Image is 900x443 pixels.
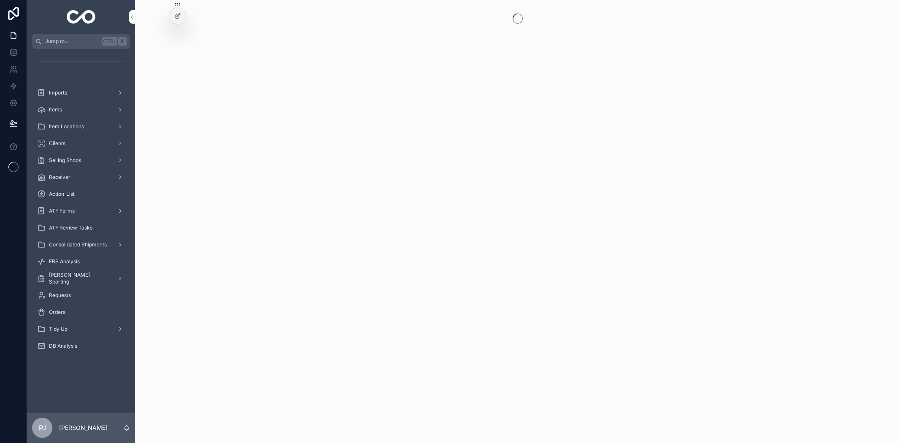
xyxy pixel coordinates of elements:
[32,254,130,269] a: FBS Analysis
[32,102,130,117] a: Items
[32,338,130,354] a: DB Analysis
[32,85,130,100] a: Imports
[49,326,68,332] span: Tidy Up
[32,321,130,337] a: Tidy Up
[49,89,67,96] span: Imports
[32,203,130,219] a: ATF Forms
[49,258,80,265] span: FBS Analysis
[45,38,99,45] span: Jump to...
[67,10,96,24] img: App logo
[32,186,130,202] a: Action_List
[49,191,75,197] span: Action_List
[49,208,75,214] span: ATF Forms
[32,136,130,151] a: Clients
[32,271,130,286] a: [PERSON_NAME] Sporting
[32,153,130,168] a: Selling Shops
[49,224,92,231] span: ATF Review Tasks
[32,220,130,235] a: ATF Review Tasks
[119,38,126,45] span: K
[49,292,71,299] span: Requests
[32,237,130,252] a: Consolidated Shipments
[49,174,70,181] span: Receiver
[49,309,65,316] span: Orders
[39,423,46,433] span: PJ
[49,140,65,147] span: Clients
[32,288,130,303] a: Requests
[32,119,130,134] a: Item Locations
[49,241,107,248] span: Consolidated Shipments
[102,37,117,46] span: Ctrl
[27,49,135,365] div: scrollable content
[49,106,62,113] span: Items
[49,272,111,285] span: [PERSON_NAME] Sporting
[32,305,130,320] a: Orders
[49,343,77,349] span: DB Analysis
[49,157,81,164] span: Selling Shops
[32,34,130,49] button: Jump to...CtrlK
[59,424,108,432] p: [PERSON_NAME]
[49,123,84,130] span: Item Locations
[32,170,130,185] a: Receiver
